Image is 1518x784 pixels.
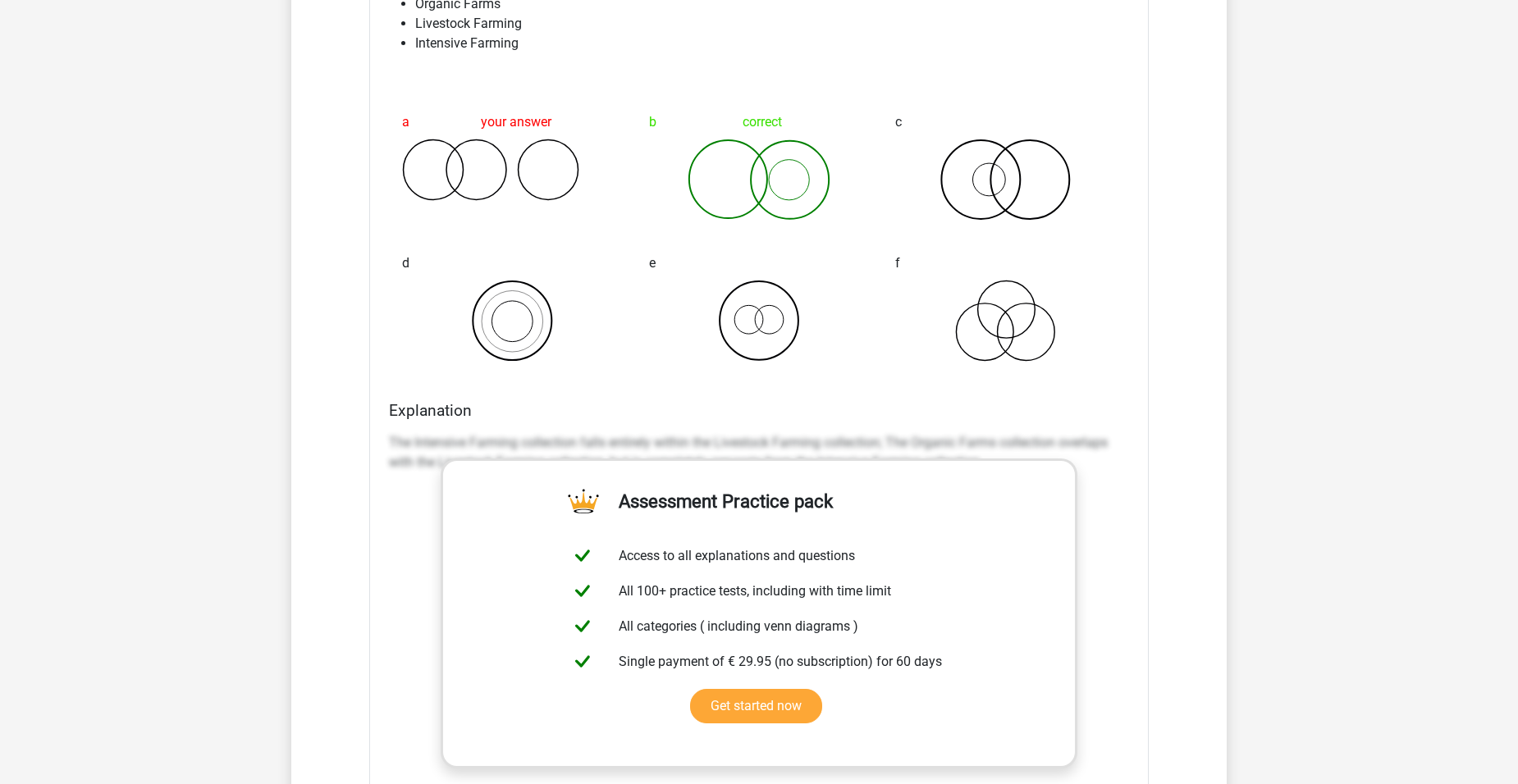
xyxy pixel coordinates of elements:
[649,106,870,139] div: correct
[895,106,902,139] span: c
[402,247,409,280] span: d
[415,34,1136,53] li: Intensive Farming
[402,106,623,139] div: your answer
[402,106,409,139] span: a
[649,106,656,139] span: b
[389,433,1129,472] p: The Intensive Farming collection falls entirely within the Livestock Farming collection; The Orga...
[389,401,1129,420] h4: Explanation
[649,247,656,280] span: e
[415,14,1136,34] li: Livestock Farming
[690,689,822,723] a: Get started now
[895,247,900,280] span: f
